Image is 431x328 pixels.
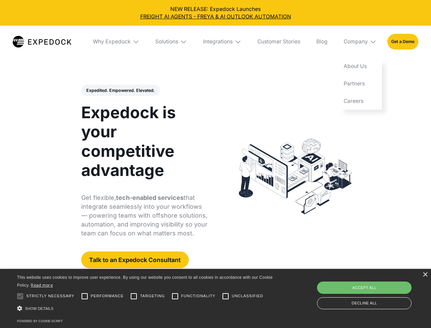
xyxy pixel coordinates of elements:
a: Talk to an Expedock Consultant [81,251,189,268]
div: Show details [17,304,275,313]
div: Why Expedock [93,38,131,45]
a: About Us [338,58,382,75]
span: Targeting [140,293,164,299]
a: Customer Stories [252,26,305,58]
span: Strictly necessary [26,293,74,299]
div: Integrations [203,38,233,45]
div: Solutions [155,38,178,45]
p: Get flexible, that integrate seamlessly into your workflows — powering teams with offshore soluti... [81,193,208,238]
span: Unclassified [232,293,263,299]
div: Why Expedock [87,26,145,58]
a: Careers [338,92,382,110]
iframe: Chat Widget [317,254,431,328]
div: Company [344,38,368,45]
div: NEW RELEASE: Expedock Launches [5,5,426,20]
a: Partners [338,75,382,93]
div: Integrations [198,26,247,58]
a: Powered by cookie-script [17,319,63,323]
nav: Company [338,58,382,110]
span: This website uses cookies to improve user experience. By using our website you consent to all coo... [17,275,273,288]
span: Functionality [181,293,215,299]
span: Show details [25,306,54,311]
strong: tech-enabled services [116,194,184,201]
a: FREIGHT AI AGENTS - FREYA & AI OUTLOOK AUTOMATION [5,13,426,20]
a: Read more [31,283,53,288]
div: Solutions [150,26,192,58]
div: Company [338,26,382,58]
h1: Expedock is your competitive advantage [81,103,208,180]
a: Blog [311,26,333,58]
a: Get a Demo [387,34,418,49]
span: Performance [91,293,124,299]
